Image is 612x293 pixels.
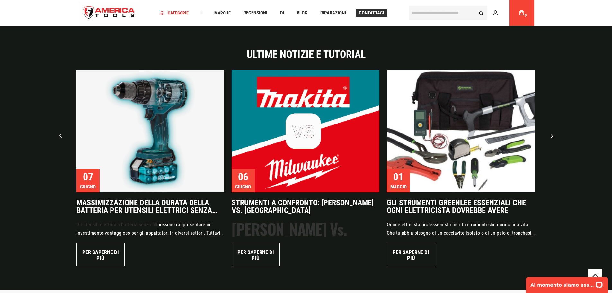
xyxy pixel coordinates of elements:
[387,243,435,266] a: Per saperne di più
[393,171,404,183] font: 01
[277,9,287,17] a: Di
[544,128,560,144] div: Diapositiva successiva
[393,249,429,261] font: Per saperne di più
[80,184,96,190] font: Giugno
[237,249,274,261] font: Per saperne di più
[83,171,93,183] font: 07
[297,10,307,16] font: Blog
[232,198,374,215] font: Strumenti a confronto: [PERSON_NAME] vs. [GEOGRAPHIC_DATA]
[82,249,119,261] font: Per saperne di più
[76,222,157,228] a: Gli utensili elettrici a batteria senza fili
[76,243,125,266] a: Per saperne di più
[76,199,225,214] a: Massimizzazione della durata della batteria per utensili elettrici senza fili
[211,9,234,17] a: Marche
[238,171,248,183] font: 06
[78,1,140,25] a: logo del negozio
[387,70,535,192] img: Gli strumenti Greenlee essenziali che ogni elettricista dovrebbe avere
[235,184,251,190] font: Giugno
[232,70,379,192] img: Strumenti a confronto: Makita vs. Milwaukee
[475,7,487,19] button: Ricerca
[76,70,224,192] a: 07 Giugno
[317,9,349,17] a: Riparazioni
[387,198,526,215] font: Gli strumenti Greenlee essenziali che ogni elettricista dovrebbe avere
[52,128,68,144] div: Diapositiva precedente
[241,9,270,17] a: Recensioni
[78,1,140,25] img: Strumenti americani
[76,198,217,223] font: Massimizzazione della durata della batteria per utensili elettrici senza fili
[320,10,346,16] font: Riparazioni
[387,199,536,214] a: Gli strumenti Greenlee essenziali che ogni elettricista dovrebbe avere
[522,273,612,293] iframe: Widget di chat LiveChat
[387,222,535,252] font: Ogni elettricista professionista merita strumenti che durino una vita. Che tu abbia bisogno di un...
[244,10,267,16] font: Recensioni
[157,9,191,17] a: Categorie
[247,48,366,60] font: Ultime notizie e tutorial
[390,184,407,190] font: Maggio
[294,9,310,17] a: Blog
[387,70,535,192] a: 01 Maggio
[356,9,387,17] a: Contattaci
[232,70,379,192] a: 06 Giugno
[500,10,521,15] font: Account
[232,243,280,266] a: Per saperne di più
[214,10,231,15] font: Marche
[9,10,154,15] font: Al momento siamo assenti. Tornate a trovarci più tardi!
[280,10,284,16] font: Di
[74,8,82,16] button: Apri il widget della chat LiveChat
[76,70,225,266] div: 1 / 8
[168,10,189,15] font: Categorie
[359,10,384,16] font: Contattaci
[76,70,224,192] img: Massimizzazione della durata della batteria per utensili elettrici senza fili
[387,70,536,266] div: 3 / 8
[525,14,527,17] font: 0
[232,70,380,266] div: 2 / 8
[232,199,380,214] a: Strumenti a confronto: [PERSON_NAME] vs. [GEOGRAPHIC_DATA]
